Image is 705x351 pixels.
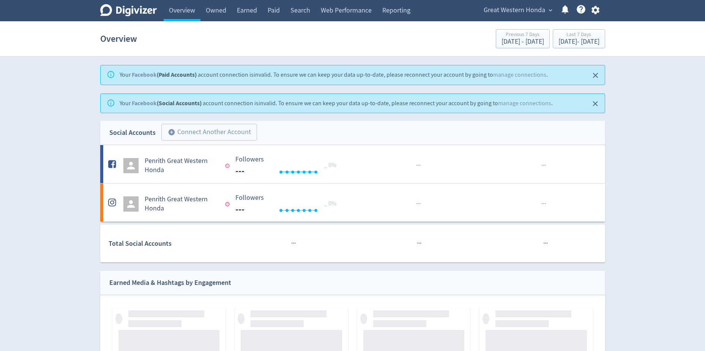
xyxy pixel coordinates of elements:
span: · [543,199,544,209]
span: Great Western Honda [484,4,545,16]
span: Data last synced: 24 Apr 2024, 2:02pm (AEST) [226,164,232,168]
a: Penrith Great Western Honda Followers --- Followers --- _ 0%······ [100,145,605,183]
h1: Overview [100,27,137,51]
span: · [416,161,418,170]
span: · [541,199,543,209]
div: [DATE] - [DATE] [502,38,544,45]
div: Your account connection is invalid . To ensure we can keep your data up-to-date, please reconnect... [120,68,548,82]
span: expand_more [547,7,554,14]
a: Penrith Great Western Honda Followers --- Followers --- _ 0%······ [100,183,605,221]
a: manage connections [498,100,551,107]
a: Connect Another Account [156,125,257,141]
span: · [417,239,418,248]
svg: Followers --- [232,194,345,214]
a: Facebook [132,71,157,79]
button: Close [589,98,602,110]
span: · [291,239,293,248]
div: Your account connection is invalid . To ensure we can keep your data up-to-date, please reconnect... [120,96,553,111]
div: Previous 7 Days [502,32,544,38]
h5: Penrith Great Western Honda [145,157,219,175]
span: _ 0% [324,161,336,169]
span: _ 0% [324,200,336,207]
span: · [543,239,545,248]
h5: Penrith Great Western Honda [145,195,219,213]
span: · [293,239,294,248]
span: · [294,239,296,248]
span: · [544,199,546,209]
span: · [419,161,421,170]
span: · [546,239,548,248]
a: Facebook [132,99,157,107]
div: Earned Media & Hashtags by Engagement [109,277,231,288]
span: Data last synced: 18 Jun 2024, 2:01pm (AEST) [226,202,232,206]
svg: Followers --- [232,156,345,176]
span: · [416,199,418,209]
span: · [544,161,546,170]
span: · [418,239,420,248]
button: Connect Another Account [161,124,257,141]
strong: (Social Accounts) [132,99,202,107]
strong: (Paid Accounts) [132,71,197,79]
button: Close [589,69,602,82]
span: add_circle [168,128,175,136]
span: · [418,161,419,170]
span: · [418,199,419,209]
span: · [543,161,544,170]
span: · [419,199,421,209]
button: Previous 7 Days[DATE] - [DATE] [496,29,550,48]
span: · [420,239,421,248]
a: manage connections [493,71,546,79]
button: Great Western Honda [481,4,554,16]
div: Total Social Accounts [109,238,230,249]
div: [DATE] - [DATE] [558,38,599,45]
div: Last 7 Days [558,32,599,38]
span: · [545,239,546,248]
span: · [541,161,543,170]
div: Social Accounts [109,127,156,138]
button: Last 7 Days[DATE]- [DATE] [553,29,605,48]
